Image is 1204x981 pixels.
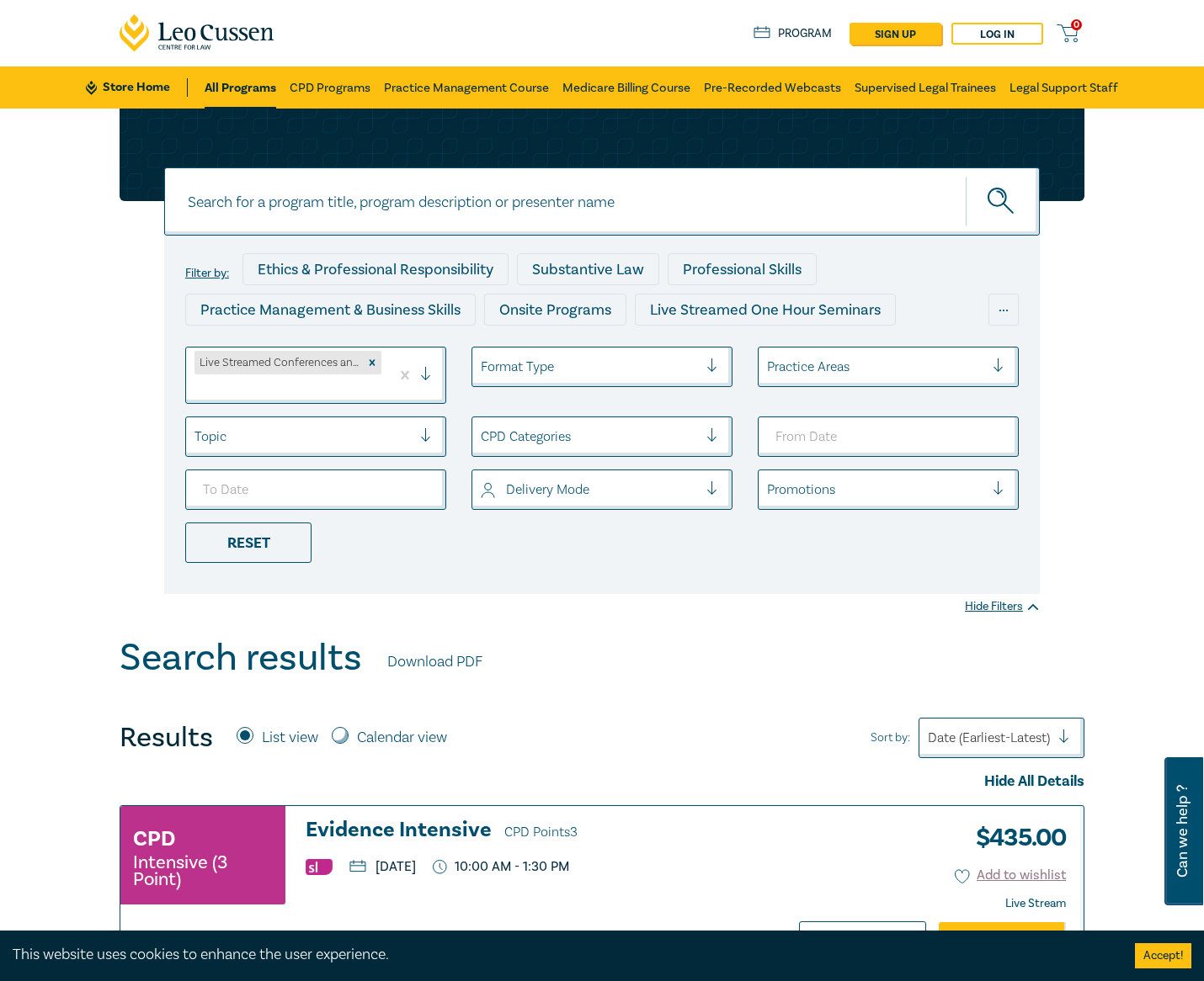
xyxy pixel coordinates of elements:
[194,351,363,374] div: Live Streamed Conferences and Intensives
[290,66,370,109] a: CPD Programs
[504,824,578,840] span: CPD Points 3
[481,427,484,446] input: select
[384,66,549,109] a: Practice Management Course
[963,819,1066,857] h3: $ 435.00
[635,294,896,326] div: Live Streamed One Hour Seminars
[185,522,312,563] div: Reset
[668,253,817,285] div: Professional Skills
[517,253,659,285] div: Substantive Law
[799,921,926,953] a: Learn more
[306,819,764,844] a: Evidence Intensive CPD Points3
[988,294,1019,326] div: ...
[120,636,362,680] h1: Search results
[481,358,484,376] input: select
[433,859,569,875] p: 10:00 AM - 1:30 PM
[704,66,841,109] a: Pre-Recorded Webcasts
[242,253,509,285] div: Ethics & Professional Responsibility
[349,860,416,873] p: [DATE]
[965,598,1040,615] div: Hide Filters
[850,23,941,45] a: sign up
[1175,767,1191,895] span: Can we help ?
[1010,66,1118,109] a: Legal Support Staff
[767,358,770,376] input: select
[306,819,764,844] h3: Evidence Intensive
[855,66,996,109] a: Supervised Legal Trainees
[767,480,770,499] input: select
[194,379,198,398] input: select
[754,24,832,43] a: Program
[133,854,273,888] small: Intensive (3 Point)
[357,727,447,749] label: Calendar view
[86,78,188,97] a: Store Home
[1071,19,1082,30] span: 0
[164,167,1040,236] input: Search for a program title, program description or presenter name
[120,721,213,755] h4: Results
[511,334,778,366] div: Live Streamed Practical Workshops
[928,729,931,747] input: Sort by
[481,480,484,499] input: select
[205,66,276,109] a: All Programs
[758,416,1019,457] input: From Date
[194,427,198,446] input: select
[871,729,910,747] span: Sort by:
[562,66,690,109] a: Medicare Billing Course
[185,267,229,280] label: Filter by:
[120,771,1084,793] div: Hide All Details
[185,469,446,510] input: To Date
[690,930,782,947] div: Hide Detail
[939,922,1066,954] a: Add to Cart
[185,294,476,326] div: Practice Management & Business Skills
[955,866,1067,885] button: Add to wishlist
[1135,943,1191,968] button: Accept cookies
[484,294,626,326] div: Onsite Programs
[306,859,333,875] img: Substantive Law
[262,727,318,749] label: List view
[951,23,1043,45] a: Log in
[133,824,175,854] h3: CPD
[13,944,1110,966] div: This website uses cookies to enhance the user experience.
[1005,896,1066,911] strong: Live Stream
[363,351,381,374] div: Remove Live Streamed Conferences and Intensives
[387,651,482,673] a: Download PDF
[185,334,503,366] div: Live Streamed Conferences and Intensives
